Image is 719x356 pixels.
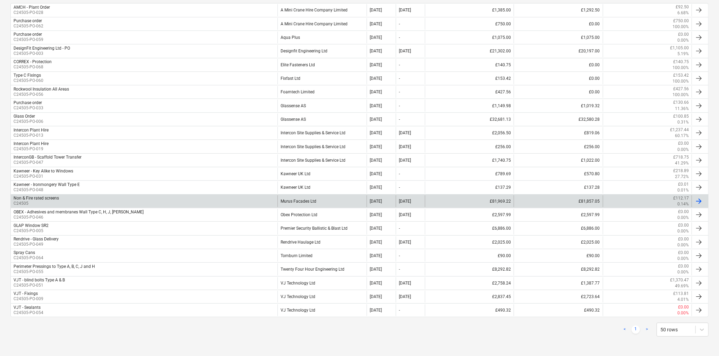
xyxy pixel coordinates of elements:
[370,281,382,286] div: [DATE]
[399,8,411,12] div: [DATE]
[370,90,382,94] div: [DATE]
[678,250,689,256] p: £0.00
[677,215,689,221] p: 0.00%
[277,4,366,16] div: A Mini Crane Hire Company Limited
[514,236,602,248] div: £2,025.00
[425,113,514,125] div: £32,681.13
[14,160,82,166] p: C24505-PO-047
[14,305,41,310] div: VJT - Sealants
[14,10,50,16] p: C24505-PO-028
[14,23,43,29] p: C24505-PO-062
[14,87,69,92] div: Rockwool Insulation All Areas
[425,277,514,289] div: £2,758.24
[514,250,602,262] div: £90.00
[399,199,411,204] div: [DATE]
[277,195,366,207] div: Murus Facades Ltd
[14,59,52,64] div: CORREX - Protection
[514,168,602,180] div: £570.80
[675,106,689,112] p: 11.36%
[14,296,43,302] p: C24505-PO-009
[673,195,689,201] p: £112.17
[677,51,689,57] p: 5.19%
[673,154,689,160] p: £718.75
[678,304,689,310] p: £0.00
[399,76,400,81] div: -
[14,291,38,296] div: VJT - Fixings
[14,51,70,57] p: C24505-PO-003
[678,181,689,187] p: £0.01
[14,182,80,187] div: Kawneer - Ironmongery Wall Type E
[14,73,41,78] div: Type C Fixings
[277,18,366,30] div: A Mini Crane Hire Company Limited
[514,59,602,71] div: £0.00
[425,59,514,71] div: £140.75
[370,130,382,135] div: [DATE]
[676,4,689,10] p: £92.50
[677,297,689,303] p: 4.01%
[514,18,602,30] div: £0.00
[14,105,43,111] p: C24505-PO-033
[277,32,366,43] div: Aqua Plus
[673,24,689,30] p: 100.00%
[673,18,689,24] p: £750.00
[677,119,689,125] p: 0.31%
[370,253,382,258] div: [DATE]
[514,4,602,16] div: £1,292.50
[670,277,689,283] p: £1,370.47
[370,240,382,245] div: [DATE]
[620,325,629,334] a: Previous page
[673,59,689,65] p: £140.75
[678,263,689,269] p: £0.00
[370,22,382,26] div: [DATE]
[14,169,73,173] div: Kawneer - Key Alike to Windows
[277,304,366,316] div: VJ Technology Ltd
[370,226,382,231] div: [DATE]
[14,269,95,275] p: C24505-PO-055
[277,236,366,248] div: Rendrive Haulage Ltd
[514,154,602,166] div: £1,022.00
[14,119,43,125] p: C24505-PO-006
[425,236,514,248] div: £2,025.00
[14,310,43,316] p: C24505-PO-054
[14,114,35,119] div: Glass Order
[277,209,366,221] div: Obex Protection Ltd
[425,127,514,139] div: £2,056.50
[675,283,689,289] p: 49.69%
[514,32,602,43] div: £1,075.00
[673,113,689,119] p: £100.85
[370,62,382,67] div: [DATE]
[399,294,411,299] div: [DATE]
[399,90,400,94] div: -
[425,18,514,30] div: £750.00
[14,255,43,261] p: C24505-PO-064
[277,291,366,303] div: VJ Technology Ltd
[678,32,689,37] p: £0.00
[14,201,59,206] p: C24505
[425,222,514,234] div: £6,886.00
[673,100,689,105] p: £130.66
[370,199,382,204] div: [DATE]
[370,212,382,217] div: [DATE]
[14,210,144,214] div: OBEX - Adhesives and membranes Wall Type C, H, J, [PERSON_NAME]
[514,209,602,221] div: £2,597.99
[277,277,366,289] div: VJ Technology Ltd
[677,201,689,207] p: 0.14%
[277,154,366,166] div: Intercon Site Supplies & Service Ltd
[514,291,602,303] div: £2,723.64
[277,45,366,57] div: Designfit Engineering Ltd
[425,73,514,84] div: £153.42
[399,281,411,286] div: [DATE]
[399,117,400,122] div: -
[399,158,411,163] div: [DATE]
[14,100,42,105] div: Purchase order
[370,103,382,108] div: [DATE]
[14,128,49,133] div: Intercon Plant Hire
[673,73,689,78] p: £153.42
[14,278,65,282] div: VJT - blind bolts Type A & B
[425,250,514,262] div: £90.00
[14,37,43,43] p: C24505-PO-059
[425,291,514,303] div: £2,837.45
[514,127,602,139] div: £819.06
[632,325,640,334] a: Page 1 is your current page
[399,308,400,313] div: -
